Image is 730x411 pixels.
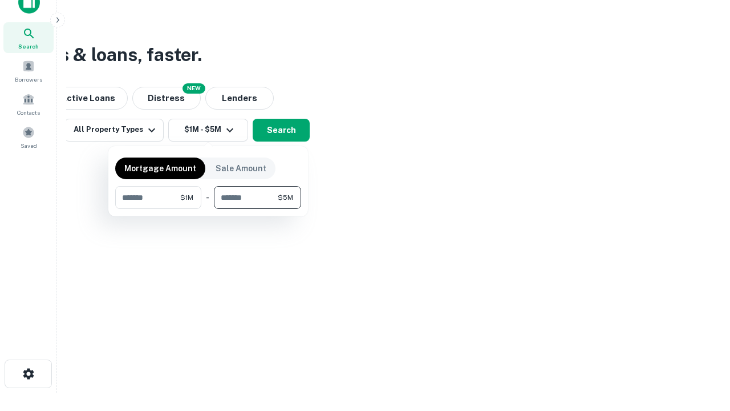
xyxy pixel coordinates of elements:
[278,192,293,203] span: $5M
[206,186,209,209] div: -
[124,162,196,175] p: Mortgage Amount
[673,320,730,374] iframe: Chat Widget
[216,162,266,175] p: Sale Amount
[180,192,193,203] span: $1M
